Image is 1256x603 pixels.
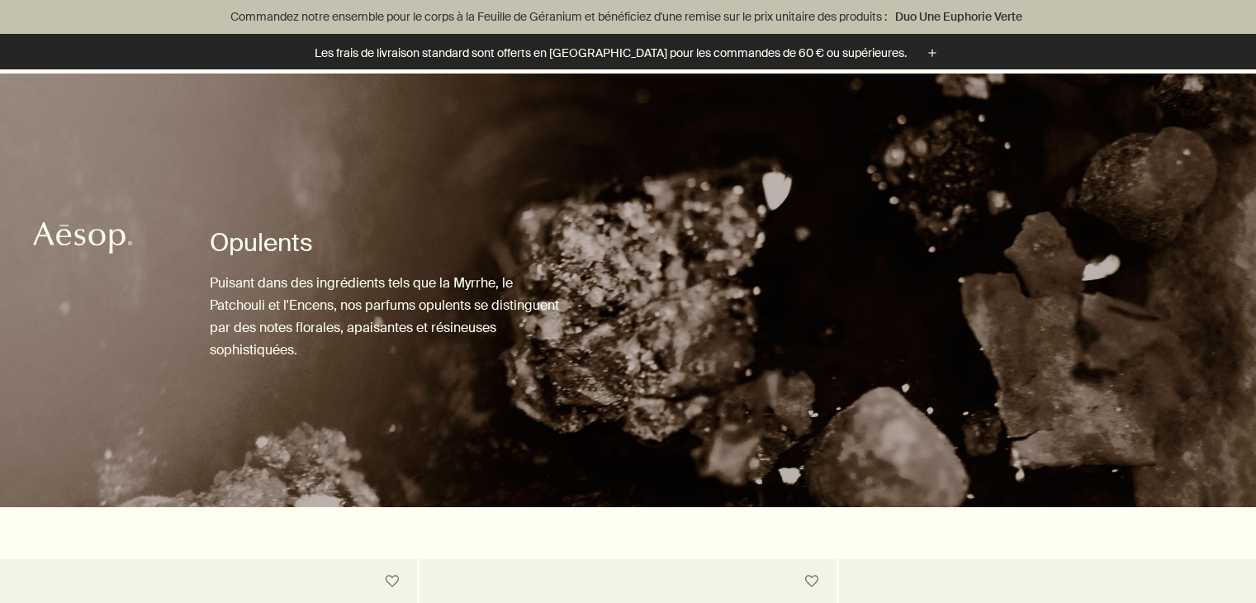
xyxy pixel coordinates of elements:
[17,8,1239,26] p: Commandez notre ensemble pour le corps à la Feuille de Géranium et bénéficiez d'une remise sur le...
[892,7,1026,26] a: Duo Une Euphorie Verte
[377,567,407,596] button: Placer sur l'étagère
[210,272,562,362] p: Puisant dans des ingrédients tels que la Myrrhe, le Patchouli et l'Encens, nos parfums opulents s...
[33,221,132,254] svg: Aesop
[797,567,827,596] button: Placer sur l'étagère
[315,44,941,63] button: Les frais de livraison standard sont offerts en [GEOGRAPHIC_DATA] pour les commandes de 60 € ou s...
[315,45,907,62] p: Les frais de livraison standard sont offerts en [GEOGRAPHIC_DATA] pour les commandes de 60 € ou s...
[210,226,562,259] h1: Opulents
[29,217,136,263] a: Aesop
